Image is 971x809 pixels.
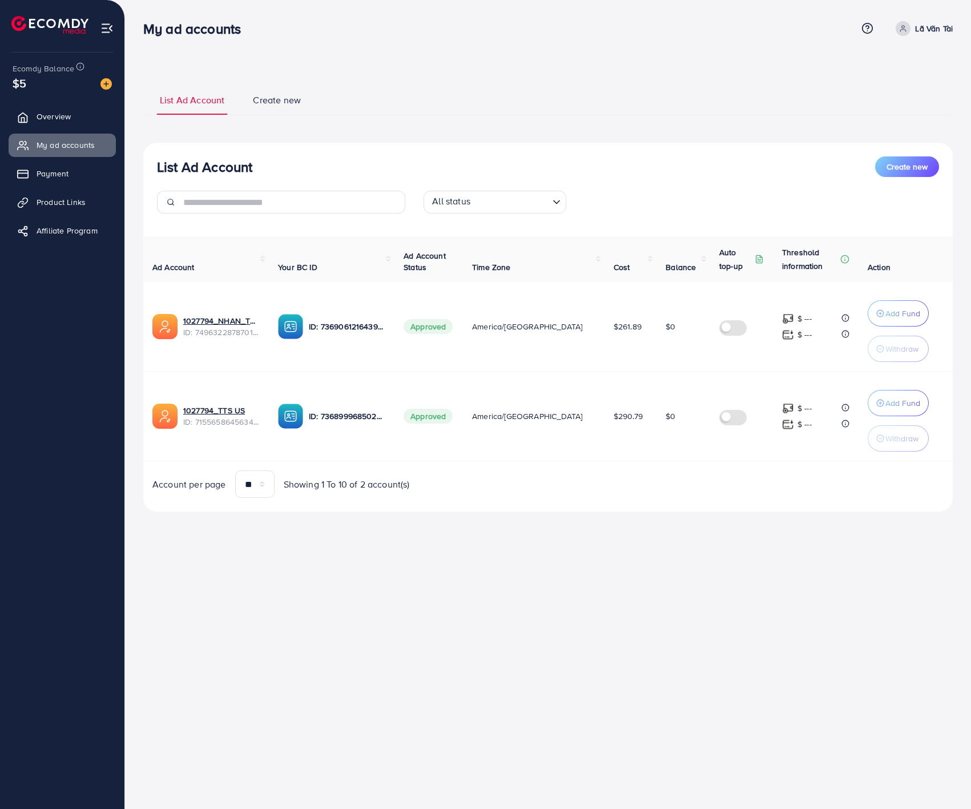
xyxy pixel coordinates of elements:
p: $ --- [797,328,812,341]
p: Withdraw [885,432,918,445]
span: Ad Account [152,261,195,273]
div: <span class='underline'>1027794_NHAN_TTS US_1745373909552</span></br>7496322878701731847 [183,315,260,339]
span: Ad Account Status [404,250,446,273]
p: Withdraw [885,342,918,356]
span: America/[GEOGRAPHIC_DATA] [472,410,582,422]
span: $290.79 [614,410,643,422]
span: ID: 7155658645634613249 [183,416,260,428]
a: 1027794_TTS US [183,405,245,416]
span: Showing 1 To 10 of 2 account(s) [284,478,410,491]
button: Add Fund [868,390,929,416]
span: Your BC ID [278,261,317,273]
span: Action [868,261,891,273]
a: Affiliate Program [9,219,116,242]
span: Create new [253,94,301,107]
img: ic-ads-acc.e4c84228.svg [152,314,178,339]
span: Approved [404,409,453,424]
span: Balance [666,261,696,273]
img: top-up amount [782,403,794,414]
span: ID: 7496322878701731847 [183,327,260,338]
a: Payment [9,162,116,185]
p: Threshold information [782,245,838,273]
button: Withdraw [868,425,929,452]
p: $ --- [797,401,812,415]
span: List Ad Account [160,94,224,107]
div: <span class='underline'>1027794_TTS US</span></br>7155658645634613249 [183,405,260,428]
a: My ad accounts [9,134,116,156]
span: $5 [13,75,26,91]
button: Add Fund [868,300,929,327]
span: $0 [666,410,675,422]
div: Search for option [424,191,566,214]
p: ID: 7368999685022941200 [309,409,385,423]
span: Cost [614,261,630,273]
span: Account per page [152,478,226,491]
span: Payment [37,168,69,179]
p: Add Fund [885,307,920,320]
p: $ --- [797,312,812,325]
span: Approved [404,319,453,334]
img: top-up amount [782,313,794,325]
span: America/[GEOGRAPHIC_DATA] [472,321,582,332]
p: Lã Văn Tài [915,22,953,35]
img: top-up amount [782,329,794,341]
span: My ad accounts [37,139,95,151]
img: ic-ba-acc.ded83a64.svg [278,314,303,339]
img: image [100,78,112,90]
button: Withdraw [868,336,929,362]
p: Add Fund [885,396,920,410]
input: Search for option [474,193,548,211]
span: All status [430,192,473,211]
img: top-up amount [782,418,794,430]
img: logo [11,16,88,34]
h3: My ad accounts [143,21,250,37]
p: ID: 7369061216439992321 [309,320,385,333]
p: $ --- [797,417,812,431]
span: $0 [666,321,675,332]
a: 1027794_NHAN_TTS US_1745373909552 [183,315,260,327]
img: menu [100,22,114,35]
a: Overview [9,105,116,128]
span: Affiliate Program [37,225,98,236]
button: Create new [875,156,939,177]
span: $261.89 [614,321,642,332]
p: Auto top-up [719,245,752,273]
span: Overview [37,111,71,122]
iframe: Chat [922,758,962,800]
span: Product Links [37,196,86,208]
h3: List Ad Account [157,159,252,175]
a: Lã Văn Tài [891,21,953,36]
span: Ecomdy Balance [13,63,74,74]
span: Time Zone [472,261,510,273]
span: Create new [887,161,928,172]
img: ic-ads-acc.e4c84228.svg [152,404,178,429]
img: ic-ba-acc.ded83a64.svg [278,404,303,429]
a: Product Links [9,191,116,214]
